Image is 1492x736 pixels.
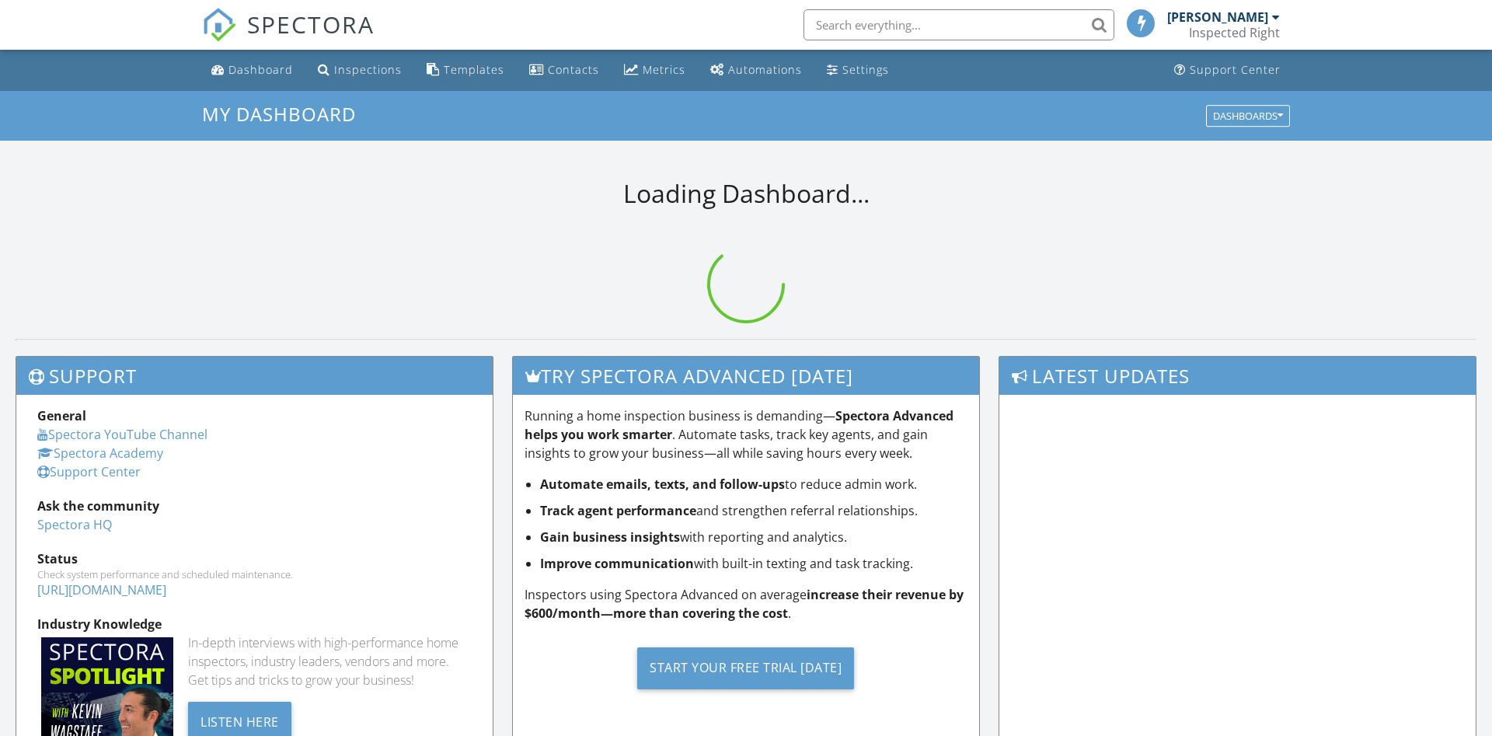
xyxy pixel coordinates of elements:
[525,407,953,443] strong: Spectora Advanced helps you work smarter
[16,357,493,395] h3: Support
[312,56,408,85] a: Inspections
[1168,56,1287,85] a: Support Center
[618,56,692,85] a: Metrics
[728,62,802,77] div: Automations
[37,497,472,515] div: Ask the community
[188,633,471,689] div: In-depth interviews with high-performance home inspectors, industry leaders, vendors and more. Ge...
[1167,9,1268,25] div: [PERSON_NAME]
[525,406,968,462] p: Running a home inspection business is demanding— . Automate tasks, track key agents, and gain ins...
[540,554,968,573] li: with built-in texting and task tracking.
[334,62,402,77] div: Inspections
[37,463,141,480] a: Support Center
[247,8,375,40] span: SPECTORA
[540,476,785,493] strong: Automate emails, texts, and follow-ups
[525,635,968,701] a: Start Your Free Trial [DATE]
[804,9,1114,40] input: Search everything...
[704,56,808,85] a: Automations (Basic)
[444,62,504,77] div: Templates
[540,502,696,519] strong: Track agent performance
[37,549,472,568] div: Status
[540,475,968,494] li: to reduce admin work.
[1206,105,1290,127] button: Dashboards
[999,357,1476,395] h3: Latest Updates
[540,555,694,572] strong: Improve communication
[821,56,895,85] a: Settings
[228,62,293,77] div: Dashboard
[637,647,854,689] div: Start Your Free Trial [DATE]
[842,62,889,77] div: Settings
[37,445,163,462] a: Spectora Academy
[523,56,605,85] a: Contacts
[37,407,86,424] strong: General
[37,615,472,633] div: Industry Knowledge
[202,21,375,54] a: SPECTORA
[37,581,166,598] a: [URL][DOMAIN_NAME]
[37,568,472,581] div: Check system performance and scheduled maintenance.
[1189,25,1280,40] div: Inspected Right
[540,528,680,546] strong: Gain business insights
[37,516,112,533] a: Spectora HQ
[1213,110,1283,121] div: Dashboards
[513,357,980,395] h3: Try spectora advanced [DATE]
[37,426,207,443] a: Spectora YouTube Channel
[188,713,291,730] a: Listen Here
[420,56,511,85] a: Templates
[525,586,964,622] strong: increase their revenue by $600/month—more than covering the cost
[205,56,299,85] a: Dashboard
[540,501,968,520] li: and strengthen referral relationships.
[643,62,685,77] div: Metrics
[202,8,236,42] img: The Best Home Inspection Software - Spectora
[540,528,968,546] li: with reporting and analytics.
[1190,62,1281,77] div: Support Center
[525,585,968,623] p: Inspectors using Spectora Advanced on average .
[202,101,356,127] span: My Dashboard
[548,62,599,77] div: Contacts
